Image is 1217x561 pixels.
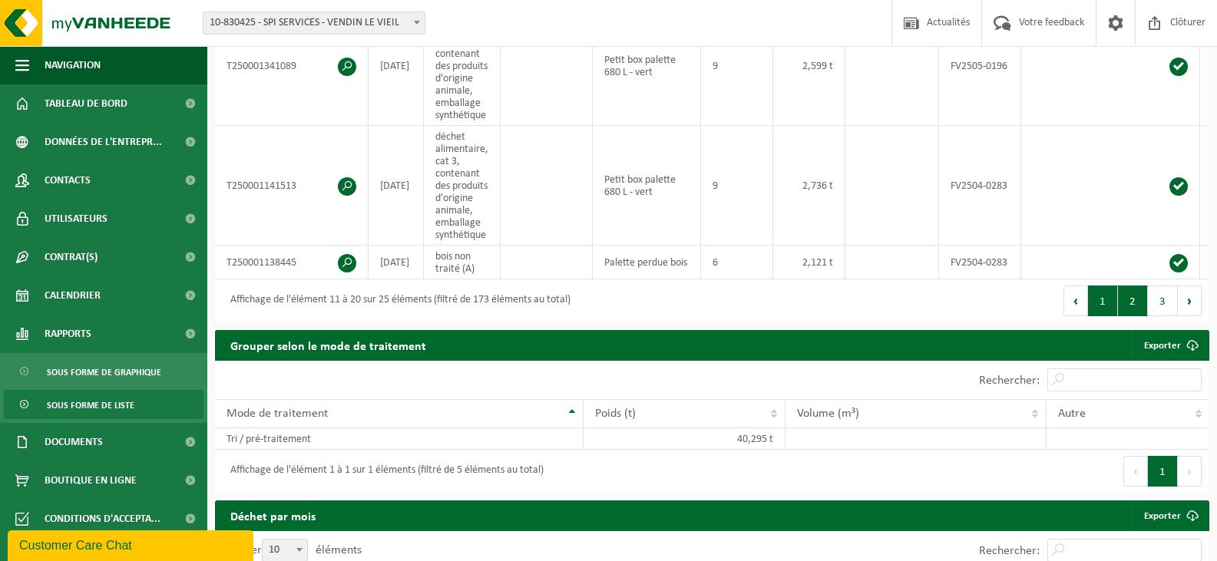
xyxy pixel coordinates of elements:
[45,423,103,461] span: Documents
[369,126,424,246] td: [DATE]
[4,390,203,419] a: Sous forme de liste
[701,246,773,279] td: 6
[424,126,501,246] td: déchet alimentaire, cat 3, contenant des produits d'origine animale, emballage synthétique
[369,246,424,279] td: [DATE]
[773,126,845,246] td: 2,736 t
[584,428,785,450] td: 40,295 t
[1132,330,1208,361] a: Exporter
[215,246,369,279] td: T250001138445
[45,238,98,276] span: Contrat(s)
[45,46,101,84] span: Navigation
[47,358,161,387] span: Sous forme de graphique
[203,12,425,35] span: 10-830425 - SPI SERVICES - VENDIN LE VIEIL
[939,246,1021,279] td: FV2504-0283
[701,6,773,126] td: 9
[595,408,636,420] span: Poids (t)
[1132,500,1208,531] a: Exporter
[45,461,137,500] span: Boutique en ligne
[1178,285,1202,316] button: Next
[45,123,162,161] span: Données de l'entrepr...
[593,126,701,246] td: Petit box palette 680 L - vert
[1063,285,1088,316] button: Previous
[4,357,203,386] a: Sous forme de graphique
[223,457,544,485] div: Affichage de l'élément 1 à 1 sur 1 éléments (filtré de 5 éléments au total)
[45,315,91,353] span: Rapports
[45,84,127,123] span: Tableau de bord
[773,6,845,126] td: 2,599 t
[227,408,328,420] span: Mode de traitement
[47,391,134,420] span: Sous forme de liste
[223,287,570,315] div: Affichage de l'élément 11 à 20 sur 25 éléments (filtré de 173 éléments au total)
[1118,285,1148,316] button: 2
[424,6,501,126] td: déchet alimentaire, cat 3, contenant des produits d'origine animale, emballage synthétique
[1178,456,1202,487] button: Next
[1148,285,1178,316] button: 3
[701,126,773,246] td: 9
[939,126,1021,246] td: FV2504-0283
[424,246,501,279] td: bois non traité (A)
[593,246,701,279] td: Palette perdue bois
[979,375,1040,387] label: Rechercher:
[215,500,331,530] h2: Déchet par mois
[215,330,441,360] h2: Grouper selon le mode de traitement
[1058,408,1086,420] span: Autre
[263,540,307,561] span: 10
[45,500,160,538] span: Conditions d'accepta...
[8,527,256,561] iframe: chat widget
[215,126,369,246] td: T250001141513
[593,6,701,126] td: Petit box palette 680 L - vert
[45,161,91,200] span: Contacts
[979,545,1040,557] label: Rechercher:
[215,6,369,126] td: T250001341089
[215,428,584,450] td: Tri / pré-traitement
[1123,456,1148,487] button: Previous
[45,276,101,315] span: Calendrier
[797,408,859,420] span: Volume (m³)
[1088,285,1118,316] button: 1
[369,6,424,126] td: [DATE]
[773,246,845,279] td: 2,121 t
[1148,456,1178,487] button: 1
[223,544,362,556] label: Afficher éléments
[45,200,107,238] span: Utilisateurs
[203,12,425,34] span: 10-830425 - SPI SERVICES - VENDIN LE VIEIL
[939,6,1021,126] td: FV2505-0196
